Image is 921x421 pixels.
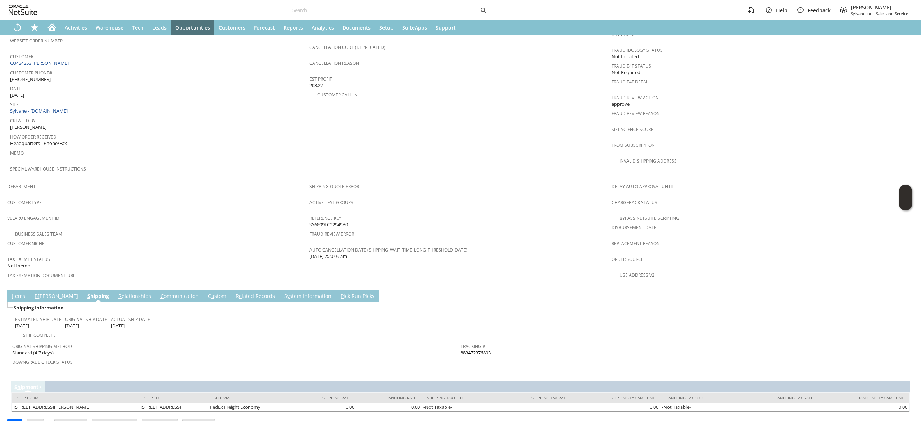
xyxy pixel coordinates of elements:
[7,199,42,205] a: Customer Type
[873,11,875,16] span: -
[479,6,487,14] svg: Search
[342,24,371,31] span: Documents
[14,384,38,390] a: Shipment
[309,184,359,190] a: Shipping Quote Error
[309,82,323,89] span: 203.27
[254,24,275,31] span: Forecast
[214,395,288,400] div: Ship Via
[356,403,422,411] td: 0.00
[876,11,908,16] span: Sales and Service
[12,293,13,299] span: I
[309,231,354,237] a: Fraud Review Error
[612,79,649,85] a: Fraud E4F Detail
[620,158,677,164] a: Invalid Shipping Address
[10,76,51,83] span: [PHONE_NUMBER]
[10,108,69,114] a: Sylvane - [DOMAIN_NAME]
[431,20,460,35] a: Support
[10,70,52,76] a: Customer Phone#
[65,316,107,322] a: Original Ship Date
[851,11,872,16] span: Sylvane Inc
[299,395,351,400] div: Shipping Rate
[7,184,36,190] a: Department
[43,20,60,35] a: Home
[15,322,29,329] span: [DATE]
[612,199,657,205] a: Chargeback Status
[10,60,71,66] a: CU434253 [PERSON_NAME]
[427,395,493,400] div: Shipping Tax Code
[309,76,332,82] a: Est Profit
[899,185,912,210] iframe: Click here to launch Oracle Guided Learning Help Panel
[339,293,376,300] a: Pick Run Picks
[10,124,46,131] span: [PERSON_NAME]
[10,54,33,60] a: Customer
[612,53,639,60] span: Not Initiated
[309,253,347,260] span: [DATE] 7:20:09 am
[362,395,416,400] div: Handling Rate
[612,69,640,76] span: Not Required
[901,291,909,300] a: Unrolled view on
[660,403,740,411] td: -Not Taxable-
[7,262,32,269] span: NotExempt
[87,293,90,299] span: S
[309,60,359,66] a: Cancellation Reason
[573,403,660,411] td: 0.00
[234,293,277,300] a: Related Records
[460,349,491,356] a: 883472376803
[307,20,338,35] a: Analytics
[10,101,19,108] a: Site
[309,215,341,221] a: Reference Key
[746,395,813,400] div: Handling Tax Rate
[612,225,657,231] a: Disbursement Date
[612,31,636,37] a: IP Address
[7,215,59,221] a: Velaro Engagement ID
[160,293,164,299] span: C
[282,293,333,300] a: System Information
[7,302,13,308] img: Unchecked
[86,293,111,300] a: Shipping
[612,95,659,101] a: Fraud Review Action
[10,134,56,140] a: How Order Received
[776,7,788,14] span: Help
[144,395,203,400] div: Ship To
[10,293,27,300] a: Items
[612,110,660,117] a: Fraud Review Reason
[612,126,653,132] a: Sift Science Score
[579,395,655,400] div: Shipping Tax Amount
[824,395,904,400] div: Handling Tax Amount
[309,199,353,205] a: Active Test Groups
[291,6,479,14] input: Search
[612,63,651,69] a: Fraud E4F Status
[139,403,208,411] td: [STREET_ADDRESS]
[211,293,214,299] span: u
[23,332,56,338] a: Ship Complete
[666,395,735,400] div: Handling Tax Code
[250,20,279,35] a: Forecast
[899,198,912,211] span: Oracle Guided Learning Widget. To move around, please hold and drag
[612,256,644,262] a: Order Source
[7,272,75,279] a: Tax Exemption Document URL
[309,221,348,228] span: SY6899FC22949A0
[436,24,456,31] span: Support
[10,86,21,92] a: Date
[309,247,467,253] a: Auto Cancellation Date (shipping_wait_time_long_threshold_date)
[208,403,294,411] td: FedEx Freight Economy
[504,395,568,400] div: Shipping Tax Rate
[10,118,36,124] a: Created By
[13,23,22,32] svg: Recent Records
[206,293,228,300] a: Custom
[214,20,250,35] a: Customers
[612,240,660,246] a: Replacement reason
[117,293,153,300] a: Relationships
[341,293,344,299] span: P
[283,24,303,31] span: Reports
[15,231,62,237] a: Business Sales Team
[30,23,39,32] svg: Shortcuts
[12,359,73,365] a: Downgrade Check Status
[152,24,167,31] span: Leads
[338,20,375,35] a: Documents
[12,343,72,349] a: Original Shipping Method
[60,20,91,35] a: Activities
[17,395,133,400] div: Ship From
[128,20,148,35] a: Tech
[175,24,210,31] span: Opportunities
